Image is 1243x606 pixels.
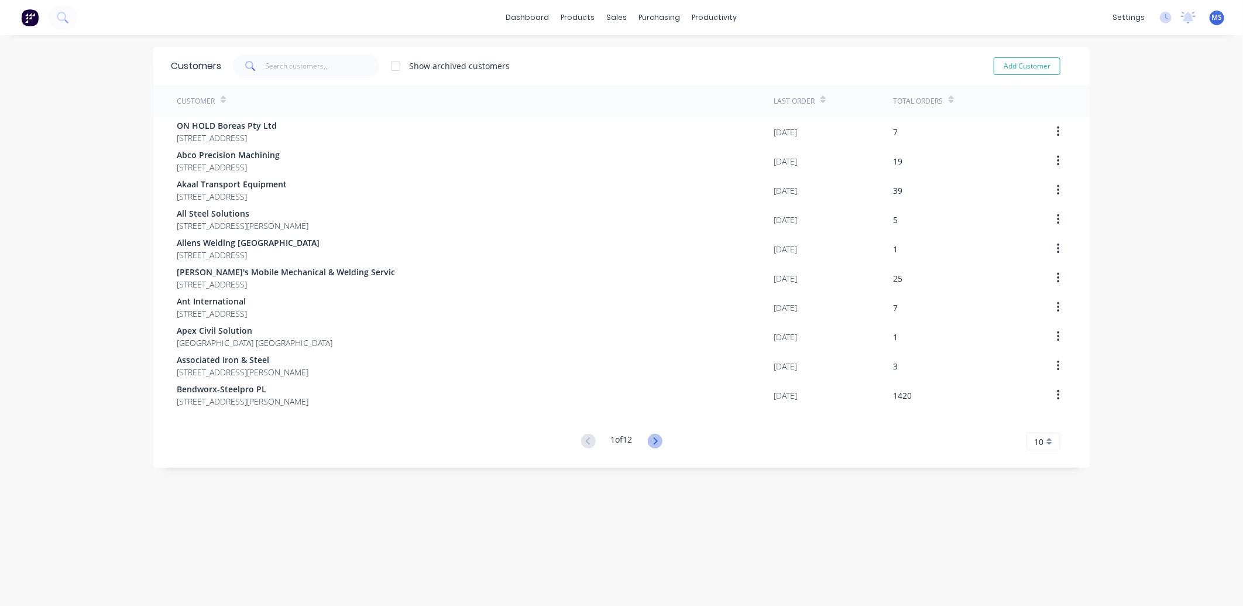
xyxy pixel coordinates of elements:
div: [DATE] [774,126,797,138]
span: [STREET_ADDRESS] [177,249,320,261]
div: Show archived customers [409,60,510,72]
div: purchasing [633,9,686,26]
span: Akaal Transport Equipment [177,178,287,190]
div: [DATE] [774,360,797,372]
span: Ant International [177,295,247,307]
div: 5 [893,214,898,226]
img: Factory [21,9,39,26]
span: [STREET_ADDRESS][PERSON_NAME] [177,220,308,232]
div: 1 of 12 [611,433,633,450]
span: Allens Welding [GEOGRAPHIC_DATA] [177,237,320,249]
div: 3 [893,360,898,372]
div: 19 [893,155,902,167]
span: [PERSON_NAME]'s Mobile Mechanical & Welding Servic [177,266,395,278]
div: [DATE] [774,214,797,226]
span: [STREET_ADDRESS] [177,278,395,290]
span: Apex Civil Solution [177,324,332,337]
div: [DATE] [774,389,797,402]
div: [DATE] [774,272,797,285]
span: ON HOLD Boreas Pty Ltd [177,119,277,132]
div: settings [1107,9,1151,26]
div: [DATE] [774,155,797,167]
span: [STREET_ADDRESS] [177,132,277,144]
div: Total Orders [893,96,943,107]
span: MS [1212,12,1223,23]
span: [STREET_ADDRESS][PERSON_NAME] [177,395,308,408]
span: All Steel Solutions [177,207,308,220]
div: [DATE] [774,302,797,314]
span: [STREET_ADDRESS] [177,307,247,320]
div: 1 [893,243,898,255]
a: dashboard [500,9,555,26]
div: 25 [893,272,902,285]
span: [STREET_ADDRESS][PERSON_NAME] [177,366,308,378]
div: productivity [686,9,743,26]
div: [DATE] [774,243,797,255]
span: [STREET_ADDRESS] [177,161,280,173]
div: [DATE] [774,331,797,343]
button: Add Customer [994,57,1060,75]
span: Bendworx-Steelpro PL [177,383,308,395]
span: Abco Precision Machining [177,149,280,161]
div: 1 [893,331,898,343]
div: Customer [177,96,215,107]
span: Associated Iron & Steel [177,354,308,366]
span: [STREET_ADDRESS] [177,190,287,203]
div: 7 [893,126,898,138]
span: 10 [1034,436,1043,448]
div: Last Order [774,96,815,107]
div: 1420 [893,389,912,402]
div: 39 [893,184,902,197]
input: Search customers... [266,54,380,78]
div: Customers [171,59,221,73]
span: [GEOGRAPHIC_DATA] [GEOGRAPHIC_DATA] [177,337,332,349]
div: [DATE] [774,184,797,197]
div: 7 [893,302,898,314]
div: products [555,9,601,26]
div: sales [601,9,633,26]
